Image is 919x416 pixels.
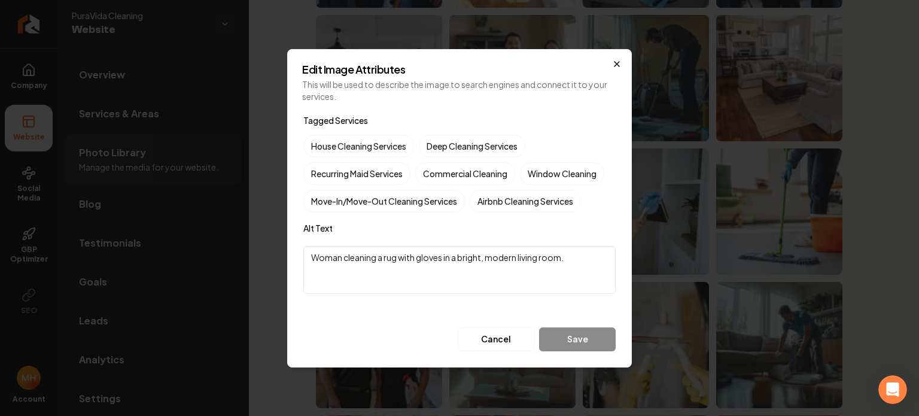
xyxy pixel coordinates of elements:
label: Airbnb Cleaning Services [470,190,581,212]
iframe: Intercom live chat [878,375,907,404]
button: Cancel [458,327,534,351]
label: Deep Cleaning Services [419,135,525,157]
label: Recurring Maid Services [303,162,410,185]
label: Window Cleaning [520,162,604,185]
label: House Cleaning Services [303,135,414,157]
label: Alt Text [303,222,616,234]
label: Commercial Cleaning [415,162,515,185]
label: Tagged Services [303,115,368,126]
label: Move-In/Move-Out Cleaning Services [303,190,465,212]
p: This will be used to describe the image to search engines and connect it to your services. [302,78,617,102]
textarea: Woman cleaning a rug with gloves in a bright, modern living room. [303,246,616,294]
h2: Edit Image Attributes [302,64,617,75]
